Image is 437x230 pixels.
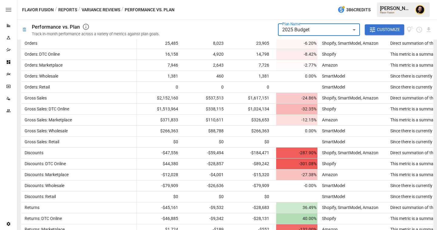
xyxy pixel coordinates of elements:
[320,183,345,188] span: SmartModel
[415,5,425,15] img: Ciaran Nugent
[22,216,62,221] span: Returns: DTC Online
[185,213,225,224] span: -$9,342
[320,216,336,221] span: Shopify
[365,24,404,35] button: Customize
[22,85,50,89] span: Orders: Retail
[185,60,225,71] span: 2,643
[276,115,317,125] span: -12.15%
[185,126,225,136] span: $88,788
[22,150,43,155] span: Discounts
[185,115,225,125] span: $110,611
[231,137,270,147] span: $0
[278,24,360,36] div: 2025 Budget
[231,104,270,114] span: $1,024,134
[231,82,270,92] span: 0
[185,148,225,158] span: -$59,494
[22,161,66,166] span: Discounts: DTC Online
[22,128,68,133] span: Gross Sales: Wholesale
[22,106,69,111] span: Gross Sales: DTC Online
[231,126,270,136] span: $266,363
[78,6,80,14] div: /
[140,126,179,136] span: $266,363
[320,74,345,78] span: SmartModel
[55,6,57,14] div: /
[140,191,179,202] span: $0
[231,49,270,60] span: 14,798
[22,183,64,188] span: Discounts: Wholesale
[22,27,27,33] div: 🗓
[22,194,56,199] span: Discounts: Retail
[22,117,72,122] span: Gross Sales: Marketplace
[22,172,69,177] span: Discounts: Marketplace
[22,96,47,100] span: Gross Sales
[377,26,400,33] span: Customize
[185,93,225,103] span: $537,513
[320,117,338,122] span: Amazon
[140,213,179,224] span: -$46,885
[231,213,270,224] span: -$28,131
[22,63,63,68] span: Orders: Marketplace
[407,24,414,35] button: View documentation
[231,202,270,213] span: -$28,683
[140,148,179,158] span: -$47,556
[276,60,317,71] span: -2.77%
[185,82,225,92] span: 0
[22,6,54,14] button: Flavor Fusion
[231,60,270,71] span: 7,726
[231,159,270,169] span: -$89,242
[276,148,317,158] span: -287.90%
[140,93,179,103] span: $2,152,160
[231,180,270,191] span: -$79,909
[58,6,77,14] button: Reports
[276,159,317,169] span: -301.08%
[320,150,378,155] span: Shopify, SmartModel, Amazon
[320,139,345,144] span: SmartModel
[22,139,59,144] span: Gross Sales: Retail
[320,52,336,57] span: Shopify
[320,85,345,89] span: SmartModel
[231,93,270,103] span: $1,617,151
[140,169,179,180] span: -$12,028
[231,148,270,158] span: -$184,471
[380,11,412,14] div: Flavor Fusion
[32,32,160,36] div: Track in-month performance across a variety of metrics against plan goals.
[185,38,225,49] span: 8,023
[276,169,317,180] span: -27.38%
[276,213,317,224] span: 40.00%
[82,6,120,14] button: Variance Reviews
[140,202,179,213] span: -$45,161
[320,41,378,46] span: Shopify, SmartModel, Amazon
[140,137,179,147] span: $0
[121,6,124,14] div: /
[320,161,336,166] span: Shopify
[185,191,225,202] span: $0
[140,38,179,49] span: 25,485
[140,60,179,71] span: 7,946
[412,1,429,18] button: Ciaran Nugent
[140,180,179,191] span: -$79,909
[320,194,345,199] span: SmartModel
[140,115,179,125] span: $371,833
[185,49,225,60] span: 4,920
[416,26,423,33] button: Schedule report
[320,128,345,133] span: SmartModel
[425,26,432,33] button: Download report
[140,71,179,82] span: 1,381
[320,172,338,177] span: Amazon
[276,71,317,82] span: 0.00%
[185,202,225,213] span: -$9,532
[282,21,300,26] label: Plan Name
[276,202,317,213] span: 36.49%
[276,126,317,136] span: 0.00%
[185,169,225,180] span: -$4,001
[320,63,338,68] span: Amazon
[320,205,378,210] span: Shopify, SmartModel, Amazon
[185,180,225,191] span: -$26,636
[140,82,179,92] span: 0
[346,6,371,14] span: 386 Credits
[22,74,58,78] span: Orders: Wholesale
[185,159,225,169] span: -$28,857
[22,52,60,57] span: Orders: DTC Online
[231,169,270,180] span: -$15,320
